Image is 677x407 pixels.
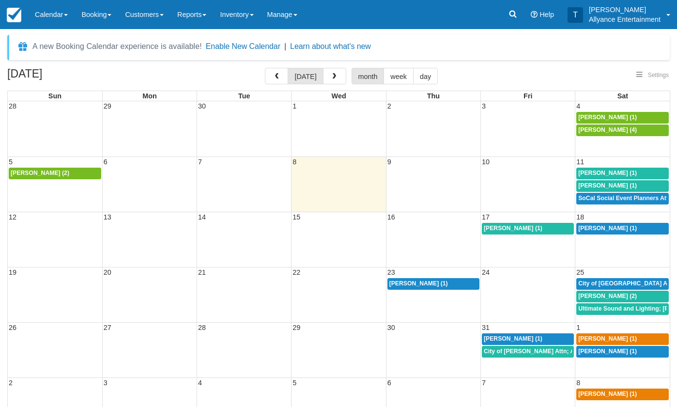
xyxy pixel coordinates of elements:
[7,68,130,86] h2: [DATE]
[197,324,207,331] span: 28
[578,225,637,232] span: [PERSON_NAME] (1)
[484,335,542,342] span: [PERSON_NAME] (1)
[617,92,628,100] span: Sat
[481,268,491,276] span: 24
[575,379,581,387] span: 8
[576,291,669,302] a: [PERSON_NAME] (2)
[197,268,207,276] span: 21
[481,158,491,166] span: 10
[386,158,392,166] span: 9
[523,92,532,100] span: Fri
[292,379,297,387] span: 5
[427,92,440,100] span: Thu
[292,268,301,276] span: 22
[413,68,438,84] button: day
[578,170,637,176] span: [PERSON_NAME] (1)
[576,168,669,179] a: [PERSON_NAME] (1)
[578,348,637,355] span: [PERSON_NAME] (1)
[103,324,112,331] span: 27
[578,391,637,397] span: [PERSON_NAME] (1)
[290,42,371,50] a: Learn about what's new
[288,68,323,84] button: [DATE]
[576,180,669,192] a: [PERSON_NAME] (1)
[387,278,479,290] a: [PERSON_NAME] (1)
[576,389,669,400] a: [PERSON_NAME] (1)
[386,379,392,387] span: 6
[589,15,661,24] p: Allyance Entertainment
[386,213,396,221] span: 16
[8,379,14,387] span: 2
[589,5,661,15] p: [PERSON_NAME]
[575,213,585,221] span: 18
[103,213,112,221] span: 13
[481,213,491,221] span: 17
[103,379,108,387] span: 3
[576,333,669,345] a: [PERSON_NAME] (1)
[481,379,487,387] span: 7
[103,268,112,276] span: 20
[386,324,396,331] span: 30
[8,213,17,221] span: 12
[482,333,574,345] a: [PERSON_NAME] (1)
[568,7,583,23] div: T
[197,158,203,166] span: 7
[9,168,101,179] a: [PERSON_NAME] (2)
[578,114,637,121] span: [PERSON_NAME] (1)
[352,68,385,84] button: month
[578,293,637,299] span: [PERSON_NAME] (2)
[8,102,17,110] span: 28
[576,223,669,235] a: [PERSON_NAME] (1)
[389,280,448,287] span: [PERSON_NAME] (1)
[197,213,207,221] span: 14
[575,268,585,276] span: 25
[576,303,669,315] a: Ultimate Sound and Lighting; [PERSON_NAME] (1)
[576,125,669,136] a: [PERSON_NAME] (4)
[142,92,157,100] span: Mon
[284,42,286,50] span: |
[576,346,669,358] a: [PERSON_NAME] (1)
[238,92,250,100] span: Tue
[481,102,487,110] span: 3
[531,11,538,18] i: Help
[292,158,297,166] span: 8
[197,379,203,387] span: 4
[539,11,554,18] span: Help
[575,102,581,110] span: 4
[197,102,207,110] span: 30
[484,348,654,355] span: City of [PERSON_NAME] Attn; America [PERSON_NAME] (1)
[484,225,542,232] span: [PERSON_NAME] (1)
[103,102,112,110] span: 29
[8,324,17,331] span: 26
[575,158,585,166] span: 11
[32,41,202,52] div: A new Booking Calendar experience is available!
[48,92,62,100] span: Sun
[576,278,669,290] a: City of [GEOGRAPHIC_DATA] Attn; [PERSON_NAME] (2)
[103,158,108,166] span: 6
[648,72,669,78] span: Settings
[332,92,346,100] span: Wed
[8,268,17,276] span: 19
[578,335,637,342] span: [PERSON_NAME] (1)
[482,346,574,358] a: City of [PERSON_NAME] Attn; America [PERSON_NAME] (1)
[292,102,297,110] span: 1
[631,68,675,82] button: Settings
[7,8,21,22] img: checkfront-main-nav-mini-logo.png
[11,170,69,176] span: [PERSON_NAME] (2)
[292,324,301,331] span: 29
[575,324,581,331] span: 1
[482,223,574,235] a: [PERSON_NAME] (1)
[384,68,414,84] button: week
[206,42,280,51] button: Enable New Calendar
[576,112,669,124] a: [PERSON_NAME] (1)
[386,268,396,276] span: 23
[481,324,491,331] span: 31
[386,102,392,110] span: 2
[8,158,14,166] span: 5
[578,126,637,133] span: [PERSON_NAME] (4)
[576,193,669,204] a: SoCal Social Event Planners Attn; [PERSON_NAME] (2)
[578,182,637,189] span: [PERSON_NAME] (1)
[292,213,301,221] span: 15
